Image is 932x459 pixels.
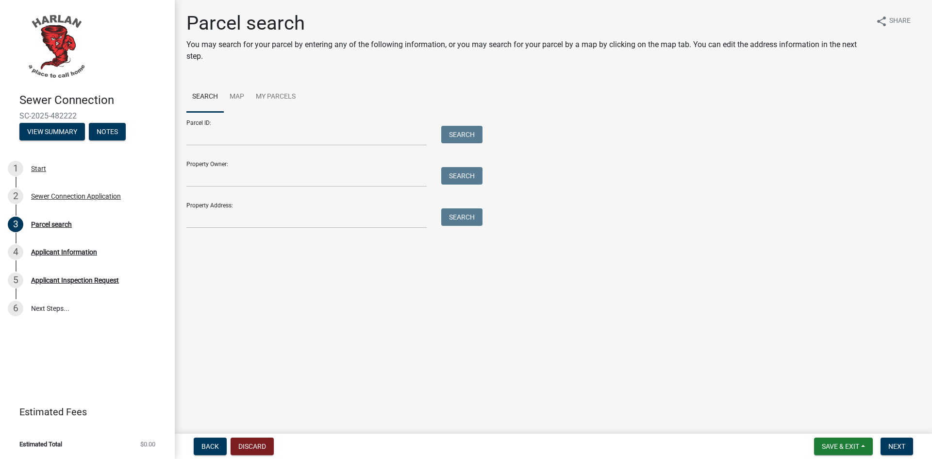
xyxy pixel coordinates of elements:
div: 2 [8,188,23,204]
button: Discard [231,438,274,455]
p: You may search for your parcel by entering any of the following information, or you may search fo... [186,39,866,62]
h1: Parcel search [186,12,866,35]
button: shareShare [868,12,918,31]
span: $0.00 [140,441,155,447]
button: Search [441,208,483,226]
span: Save & Exit [822,442,859,450]
span: Estimated Total [19,441,62,447]
a: Estimated Fees [8,402,159,422]
h4: Sewer Connection [19,93,167,107]
a: Search [186,82,224,113]
span: SC-2025-482222 [19,111,155,120]
div: 5 [8,272,23,288]
div: 1 [8,161,23,176]
button: Search [441,167,483,185]
div: Start [31,165,46,172]
button: Next [881,438,913,455]
button: View Summary [19,123,85,140]
button: Save & Exit [814,438,873,455]
a: Map [224,82,250,113]
div: 6 [8,301,23,316]
button: Back [194,438,227,455]
div: Parcel search [31,221,72,228]
div: 3 [8,217,23,232]
span: Share [889,16,911,27]
i: share [876,16,887,27]
a: My Parcels [250,82,301,113]
button: Notes [89,123,126,140]
div: Applicant Information [31,249,97,255]
wm-modal-confirm: Notes [89,128,126,136]
wm-modal-confirm: Summary [19,128,85,136]
span: Back [201,442,219,450]
img: City of Harlan, Iowa [19,10,92,83]
div: 4 [8,244,23,260]
button: Search [441,126,483,143]
div: Sewer Connection Application [31,193,121,200]
div: Applicant Inspection Request [31,277,119,284]
span: Next [888,442,905,450]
